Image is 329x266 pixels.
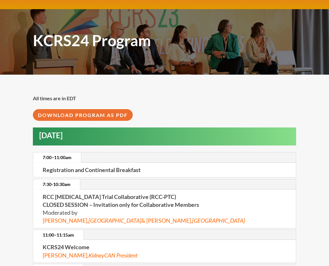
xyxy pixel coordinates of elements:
a: 7:30-10:30am [33,179,80,189]
a: 11:00–11:15am [33,230,83,240]
strong: KCRS24 Welcome [43,244,89,251]
span: [PERSON_NAME], & [PERSON_NAME], [43,217,245,224]
h1: KCRS24 Program [33,29,296,55]
a: DOWNLOAD PROGRAM AS PDF [33,109,133,121]
em: KidneyCAN President [88,252,137,259]
strong: Registration and Continental Breakfast [43,166,141,173]
p: All times are in EDT [33,95,296,102]
a: 7:00–11:00am [33,152,81,163]
h2: [DATE] [39,132,296,142]
span: [PERSON_NAME], [43,252,137,259]
p: Moderated by [43,193,286,225]
em: [GEOGRAPHIC_DATA] [192,217,245,224]
em: [GEOGRAPHIC_DATA] [88,217,141,224]
strong: RCC [MEDICAL_DATA] Trial Collaborative (RCC-PTC) CLOSED SESSION – Invitation only for Collaborati... [43,193,199,208]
